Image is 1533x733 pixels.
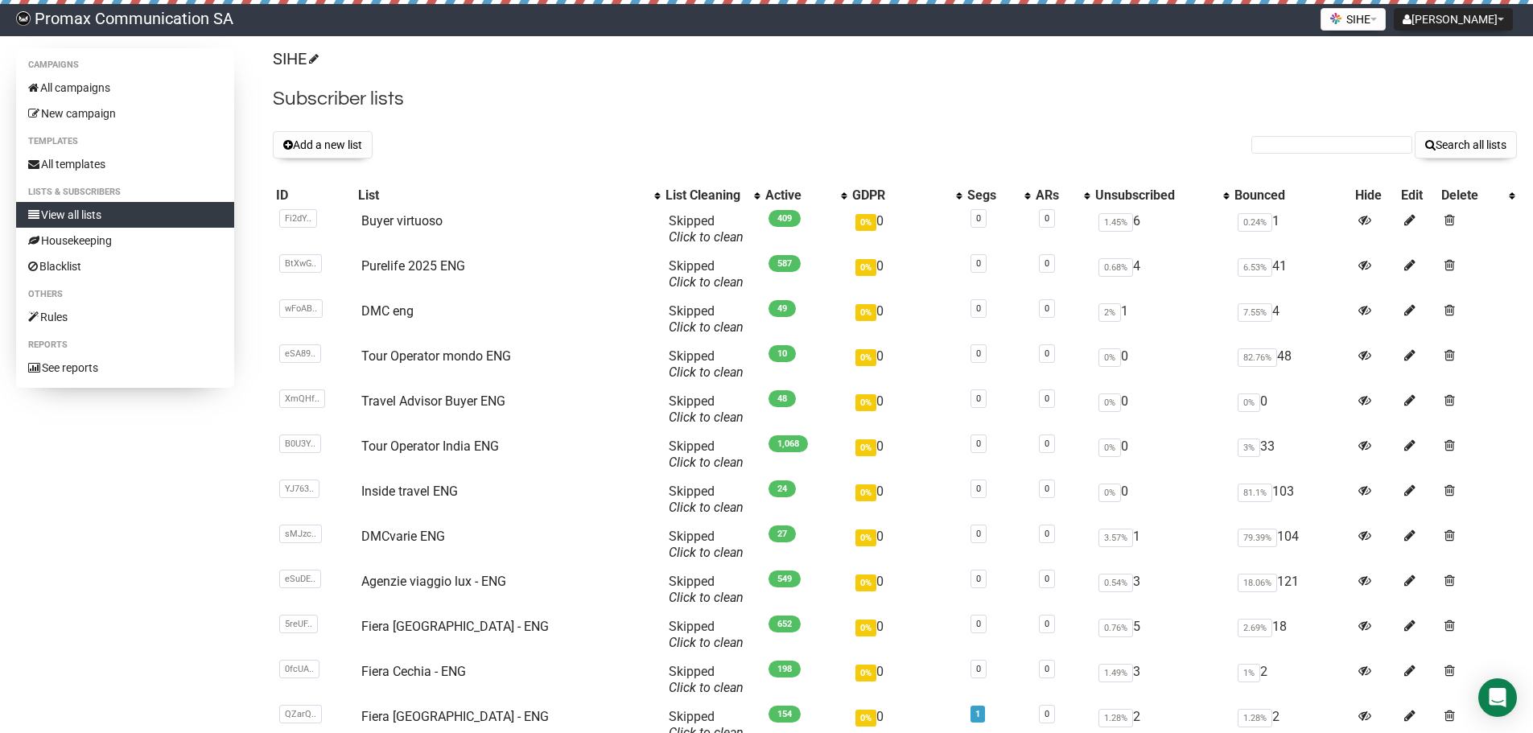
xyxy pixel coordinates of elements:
a: Travel Advisor Buyer ENG [361,393,505,409]
a: New campaign [16,101,234,126]
a: 0 [976,439,981,449]
a: 0 [976,213,981,224]
span: 0fcUA.. [279,660,319,678]
th: Edit: No sort applied, sorting is disabled [1398,184,1437,207]
div: Bounced [1234,187,1349,204]
span: 0% [855,214,876,231]
div: Unsubscribed [1095,187,1215,204]
a: Click to clean [669,680,744,695]
a: Click to clean [669,455,744,470]
a: 0 [976,393,981,404]
a: Click to clean [669,364,744,380]
span: 0% [855,259,876,276]
th: Hide: No sort applied, sorting is disabled [1352,184,1399,207]
span: 2.69% [1238,619,1272,637]
th: Unsubscribed: No sort applied, activate to apply an ascending sort [1092,184,1231,207]
a: Housekeeping [16,228,234,253]
th: List Cleaning: No sort applied, activate to apply an ascending sort [662,184,762,207]
span: 0.54% [1098,574,1133,592]
th: Delete: No sort applied, activate to apply an ascending sort [1438,184,1517,207]
td: 121 [1231,567,1352,612]
li: Reports [16,336,234,355]
a: Blacklist [16,253,234,279]
a: All templates [16,151,234,177]
td: 0 [849,522,964,567]
span: 1.45% [1098,213,1133,232]
td: 3 [1092,657,1231,702]
td: 0 [849,432,964,477]
span: 1.49% [1098,664,1133,682]
div: Delete [1441,187,1501,204]
td: 0 [849,657,964,702]
span: 0.24% [1238,213,1272,232]
span: 2% [1098,303,1121,322]
td: 0 [1092,477,1231,522]
td: 0 [849,567,964,612]
a: Rules [16,304,234,330]
div: Hide [1355,187,1395,204]
th: Bounced: No sort applied, sorting is disabled [1231,184,1352,207]
div: ID [276,187,352,204]
th: List: No sort applied, activate to apply an ascending sort [355,184,662,207]
a: 0 [1045,484,1049,494]
span: Skipped [669,348,744,380]
span: Skipped [669,213,744,245]
span: 10 [769,345,796,362]
td: 0 [849,252,964,297]
span: 652 [769,616,801,632]
img: favicons [1329,12,1342,25]
a: 0 [976,484,981,494]
a: DMCvarie ENG [361,529,445,544]
td: 0 [849,477,964,522]
li: Others [16,285,234,304]
th: Active: No sort applied, activate to apply an ascending sort [762,184,849,207]
span: 79.39% [1238,529,1277,547]
td: 0 [1092,432,1231,477]
li: Campaigns [16,56,234,75]
span: 5reUF.. [279,615,318,633]
li: Lists & subscribers [16,183,234,202]
button: Search all lists [1415,131,1517,159]
td: 4 [1092,252,1231,297]
a: All campaigns [16,75,234,101]
span: 0% [855,710,876,727]
td: 33 [1231,432,1352,477]
span: 0% [855,349,876,366]
span: 0.76% [1098,619,1133,637]
span: 18.06% [1238,574,1277,592]
span: 81.1% [1238,484,1272,502]
span: 0% [1098,439,1121,457]
td: 0 [1092,387,1231,432]
td: 3 [1092,567,1231,612]
td: 4 [1231,297,1352,342]
a: See reports [16,355,234,381]
a: Click to clean [669,410,744,425]
span: Skipped [669,439,744,470]
a: Click to clean [669,500,744,515]
a: 0 [1045,529,1049,539]
a: Purelife 2025 ENG [361,258,465,274]
a: Click to clean [669,590,744,605]
span: YJ763.. [279,480,319,498]
span: Skipped [669,258,744,290]
span: 7.55% [1238,303,1272,322]
td: 41 [1231,252,1352,297]
span: 0% [855,439,876,456]
li: Templates [16,132,234,151]
img: 88c7fc33e09b74c4e8267656e4bfd945 [16,11,31,26]
span: 27 [769,525,796,542]
span: 0% [855,529,876,546]
a: 1 [975,709,980,719]
span: 0.68% [1098,258,1133,277]
td: 0 [849,612,964,657]
span: 1.28% [1238,709,1272,727]
a: 0 [1045,619,1049,629]
div: Active [765,187,833,204]
a: Tour Operator India ENG [361,439,499,454]
td: 103 [1231,477,1352,522]
a: 0 [976,619,981,629]
div: List Cleaning [666,187,746,204]
span: sMJzc.. [279,525,322,543]
th: ARs: No sort applied, activate to apply an ascending sort [1032,184,1092,207]
span: 1% [1238,664,1260,682]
